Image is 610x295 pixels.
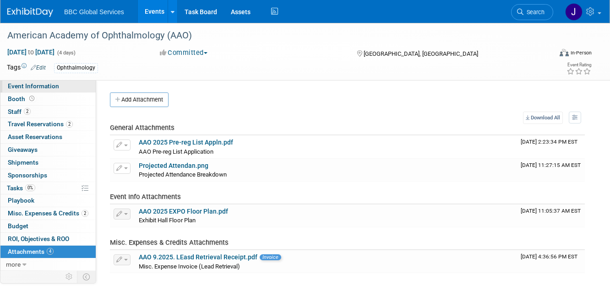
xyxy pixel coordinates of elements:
[110,123,174,132] span: General Attachments
[4,27,542,44] div: American Academy of Ophthalmology (AAO)
[139,171,227,178] span: Projected Attendance Breakdown
[110,238,229,247] span: Misc. Expenses & Credits Attachments
[260,254,281,260] span: Invoice
[139,208,228,215] a: AAO 2025 EXPO Floor Plan.pdf
[8,82,59,90] span: Event Information
[0,93,96,105] a: Booth
[25,184,35,191] span: 0%
[566,63,591,67] div: Event Rating
[8,108,31,115] span: Staff
[82,210,88,217] span: 2
[6,261,21,268] span: more
[7,184,35,192] span: Tasks
[8,172,47,179] span: Sponsorships
[27,95,36,102] span: Booth not reserved yet
[110,92,169,107] button: Add Attachment
[8,146,38,153] span: Giveaways
[139,139,233,146] a: AAO 2025 Pre-reg List Appln.pdf
[66,121,73,128] span: 2
[8,120,73,128] span: Travel Reservations
[8,209,88,217] span: Misc. Expenses & Credits
[0,220,96,232] a: Budget
[8,159,38,166] span: Shipments
[139,148,213,155] span: AAO Pre-reg List Application
[0,131,96,143] a: Asset Reservations
[7,8,53,17] img: ExhibitDay
[0,156,96,169] a: Shipments
[56,50,76,56] span: (4 days)
[560,49,569,56] img: Format-Inperson.png
[139,263,240,270] span: Misc. Expense Invoice (Lead Retrieval)
[139,162,208,169] a: Projected Attendan.png
[8,197,34,204] span: Playbook
[8,95,36,102] span: Booth
[506,48,592,61] div: Event Format
[517,135,585,158] td: Upload Timestamp
[139,217,196,224] span: Exhibit Hall Floor Plan
[521,253,577,260] span: Upload Timestamp
[77,271,96,283] td: Toggle Event Tabs
[523,9,545,16] span: Search
[523,112,563,124] a: Download All
[0,118,96,130] a: Travel Reservations2
[110,193,181,201] span: Event Info Attachments
[8,248,54,255] span: Attachments
[7,48,55,56] span: [DATE] [DATE]
[0,144,96,156] a: Giveaways
[31,64,46,71] a: Edit
[570,49,592,56] div: In-Person
[54,63,98,73] div: Ophthalmology
[8,235,69,242] span: ROI, Objectives & ROO
[27,48,35,56] span: to
[0,80,96,92] a: Event Information
[0,194,96,207] a: Playbook
[565,3,583,21] img: Jennifer Benedict
[0,106,96,118] a: Staff2
[521,162,581,168] span: Upload Timestamp
[8,222,28,230] span: Budget
[517,204,585,227] td: Upload Timestamp
[517,250,585,273] td: Upload Timestamp
[0,182,96,194] a: Tasks0%
[157,48,211,58] button: Committed
[0,258,96,271] a: more
[521,208,581,214] span: Upload Timestamp
[8,133,62,140] span: Asset Reservations
[139,253,257,261] a: AAO 9.2025. LEasd Retrieval Receipt.pdf
[0,207,96,220] a: Misc. Expenses & Credits2
[0,233,96,245] a: ROI, Objectives & ROO
[521,139,577,145] span: Upload Timestamp
[511,4,553,20] a: Search
[364,50,478,57] span: [GEOGRAPHIC_DATA], [GEOGRAPHIC_DATA]
[47,248,54,255] span: 4
[0,246,96,258] a: Attachments4
[517,159,585,182] td: Upload Timestamp
[64,8,124,16] span: BBC Global Services
[61,271,77,283] td: Personalize Event Tab Strip
[0,169,96,182] a: Sponsorships
[7,63,46,73] td: Tags
[24,108,31,115] span: 2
